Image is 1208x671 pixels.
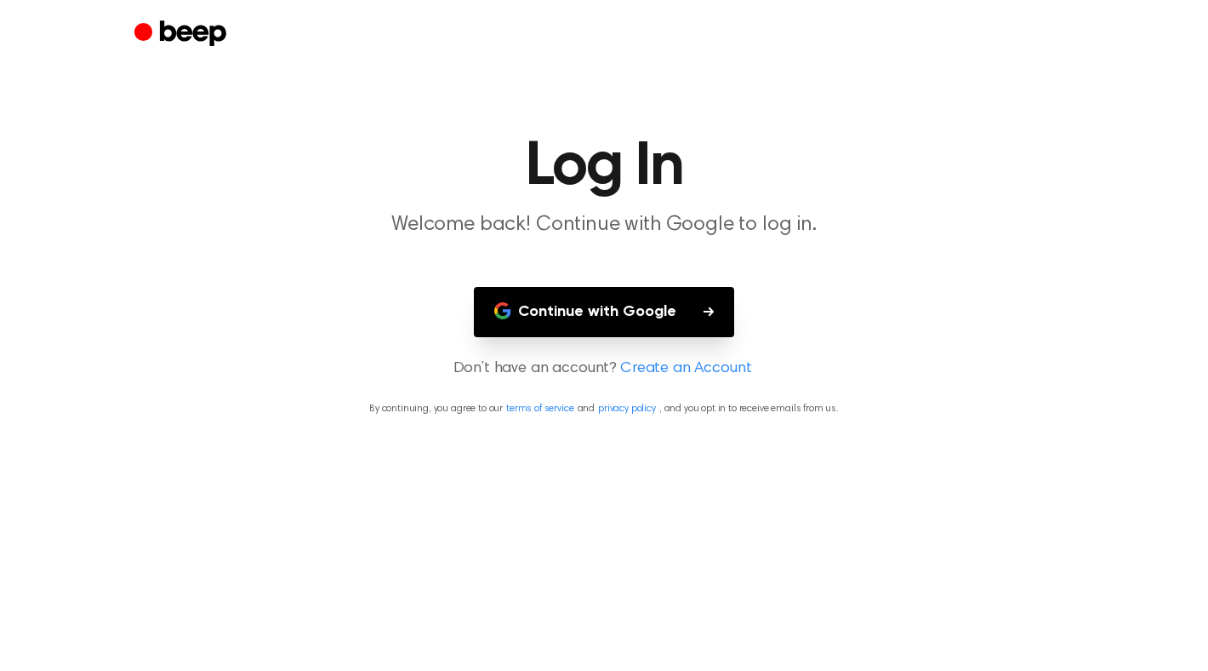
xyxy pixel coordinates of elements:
[20,358,1188,381] p: Don’t have an account?
[134,18,231,51] a: Beep
[598,404,656,414] a: privacy policy
[168,136,1040,198] h1: Log In
[20,401,1188,416] p: By continuing, you agree to our and , and you opt in to receive emails from us.
[474,287,734,337] button: Continue with Google
[277,211,931,239] p: Welcome back! Continue with Google to log in.
[506,404,573,414] a: terms of service
[620,358,751,381] a: Create an Account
